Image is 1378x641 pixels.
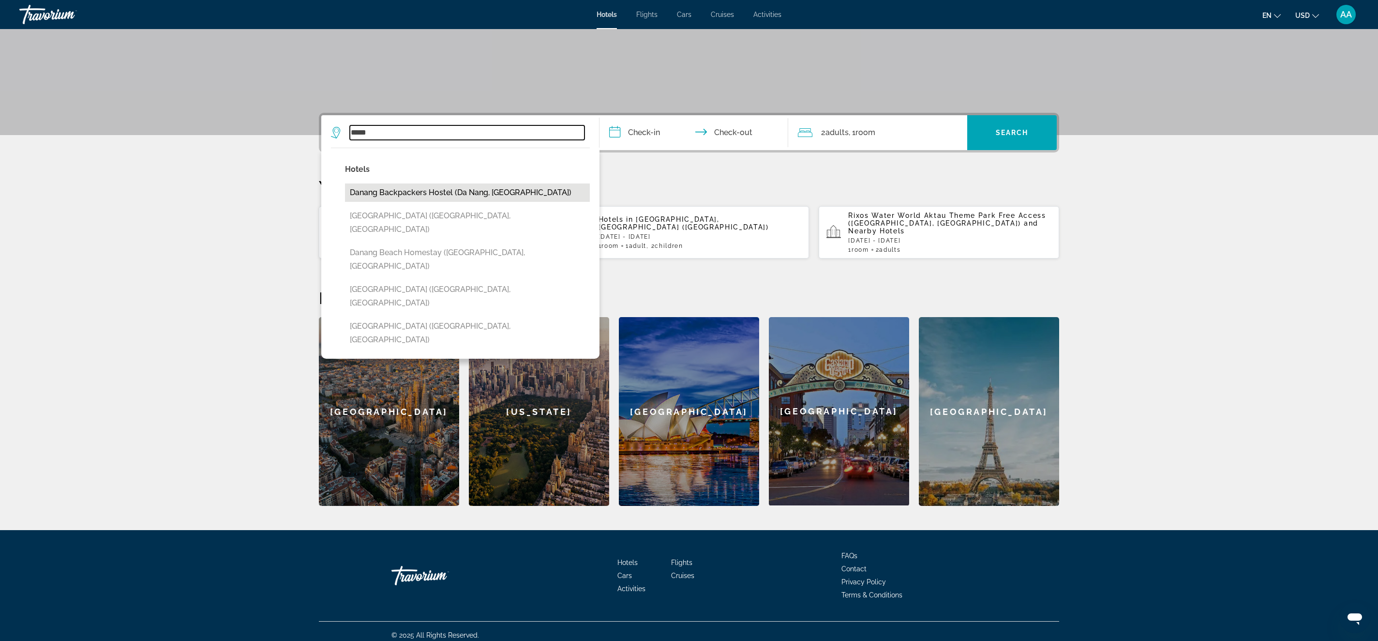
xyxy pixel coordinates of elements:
div: Search widget [321,115,1057,150]
span: Adults [825,128,849,137]
button: Travelers: 2 adults, 0 children [788,115,967,150]
p: [DATE] - [DATE] [848,237,1051,244]
button: User Menu [1333,4,1359,25]
a: Cars [617,572,632,580]
a: Travorium [19,2,116,27]
button: Change language [1262,8,1281,22]
p: Your Recent Searches [319,177,1059,196]
button: Check in and out dates [599,115,788,150]
span: 2 [821,126,849,139]
div: [GEOGRAPHIC_DATA] [769,317,909,505]
a: Activities [753,11,781,18]
a: [US_STATE] [469,317,609,506]
button: [GEOGRAPHIC_DATA] ([GEOGRAPHIC_DATA], [GEOGRAPHIC_DATA]) [345,317,590,349]
span: [GEOGRAPHIC_DATA], [GEOGRAPHIC_DATA] ([GEOGRAPHIC_DATA]) [599,215,769,231]
a: Cars [677,11,691,18]
a: Flights [636,11,658,18]
p: Hotels [345,163,590,176]
button: Rixos Water World Aktau Theme Park Free Access ([GEOGRAPHIC_DATA], [GEOGRAPHIC_DATA]) and Nearby ... [819,206,1059,259]
a: Activities [617,585,645,593]
span: and Nearby Hotels [848,219,1038,235]
span: Search [996,129,1029,137]
a: FAQs [841,552,857,560]
span: Adults [879,246,900,253]
button: Change currency [1295,8,1319,22]
button: Danang Backpackers Hostel (Da Nang, [GEOGRAPHIC_DATA]) [345,183,590,202]
a: Privacy Policy [841,578,886,586]
span: Adult [629,243,646,249]
a: Travorium [391,561,488,590]
span: © 2025 All Rights Reserved. [391,631,479,639]
span: , 2 [646,243,683,249]
a: Contact [841,565,867,573]
h2: Featured Destinations [319,288,1059,307]
button: Danang Beach Homestay ([GEOGRAPHIC_DATA], [GEOGRAPHIC_DATA]) [345,244,590,275]
a: Flights [671,559,692,566]
button: [GEOGRAPHIC_DATA] ([GEOGRAPHIC_DATA], [GEOGRAPHIC_DATA]) [345,280,590,312]
span: 1 [599,243,619,249]
a: Cruises [711,11,734,18]
button: [GEOGRAPHIC_DATA] ([GEOGRAPHIC_DATA], [GEOGRAPHIC_DATA]) and Nearby Hotels[DATE] - [DATE]1Room1Ad... [319,206,559,259]
a: [GEOGRAPHIC_DATA] [319,317,459,506]
button: Hotels in [GEOGRAPHIC_DATA], [GEOGRAPHIC_DATA] ([GEOGRAPHIC_DATA])[DATE] - [DATE]1Room1Adult, 2Ch... [569,206,809,259]
a: Hotels [617,559,638,566]
span: USD [1295,12,1310,19]
a: [GEOGRAPHIC_DATA] [919,317,1059,506]
button: Search [967,115,1057,150]
span: Room [852,246,869,253]
a: [GEOGRAPHIC_DATA] [769,317,909,506]
a: [GEOGRAPHIC_DATA] [619,317,759,506]
span: Children [655,243,683,249]
button: [GEOGRAPHIC_DATA] ([GEOGRAPHIC_DATA], [GEOGRAPHIC_DATA]) [345,207,590,239]
span: Room [855,128,875,137]
span: Room [601,243,619,249]
iframe: Кнопка запуска окна обмена сообщениями [1339,602,1370,633]
a: Terms & Conditions [841,591,902,599]
span: en [1262,12,1272,19]
span: Rixos Water World Aktau Theme Park Free Access ([GEOGRAPHIC_DATA], [GEOGRAPHIC_DATA]) [848,212,1046,227]
span: Hotels in [599,215,633,223]
p: [DATE] - [DATE] [599,233,802,240]
span: 2 [876,246,901,253]
span: 1 [848,246,869,253]
a: Hotels [597,11,617,18]
span: AA [1340,10,1352,19]
a: Cruises [671,572,694,580]
span: 1 [626,243,646,249]
span: , 1 [849,126,875,139]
